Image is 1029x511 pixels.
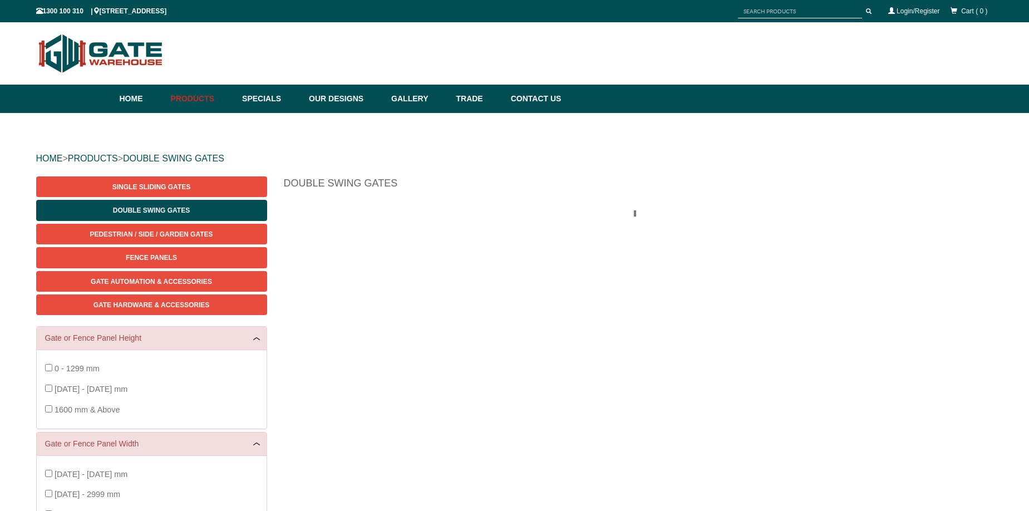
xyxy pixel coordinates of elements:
[45,332,258,344] a: Gate or Fence Panel Height
[505,85,562,113] a: Contact Us
[55,364,100,373] span: 0 - 1299 mm
[237,85,303,113] a: Specials
[55,405,120,414] span: 1600 mm & Above
[91,278,212,286] span: Gate Automation & Accessories
[897,7,939,15] a: Login/Register
[961,7,987,15] span: Cart ( 0 )
[36,247,267,268] a: Fence Panels
[36,28,166,79] img: Gate Warehouse
[36,294,267,315] a: Gate Hardware & Accessories
[738,4,862,18] input: SEARCH PRODUCTS
[450,85,505,113] a: Trade
[68,154,118,163] a: PRODUCTS
[113,207,190,214] span: Double Swing Gates
[36,200,267,220] a: Double Swing Gates
[112,183,190,191] span: Single Sliding Gates
[55,470,127,479] span: [DATE] - [DATE] mm
[36,154,63,163] a: HOME
[45,438,258,450] a: Gate or Fence Panel Width
[123,154,224,163] a: DOUBLE SWING GATES
[36,141,993,176] div: > >
[36,224,267,244] a: Pedestrian / Side / Garden Gates
[284,176,993,196] h1: Double Swing Gates
[93,301,210,309] span: Gate Hardware & Accessories
[90,230,213,238] span: Pedestrian / Side / Garden Gates
[126,254,177,262] span: Fence Panels
[36,7,167,15] span: 1300 100 310 | [STREET_ADDRESS]
[386,85,450,113] a: Gallery
[36,176,267,197] a: Single Sliding Gates
[165,85,237,113] a: Products
[36,271,267,292] a: Gate Automation & Accessories
[634,210,643,217] img: please_wait.gif
[55,385,127,394] span: [DATE] - [DATE] mm
[120,85,165,113] a: Home
[55,490,120,499] span: [DATE] - 2999 mm
[303,85,386,113] a: Our Designs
